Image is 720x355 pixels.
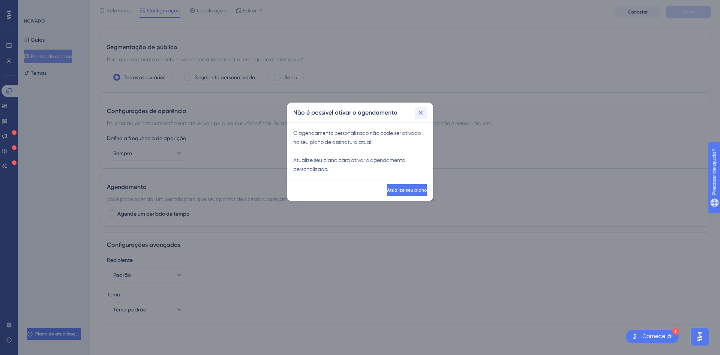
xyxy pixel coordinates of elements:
font: Atualize seu plano [387,187,427,193]
font: O agendamento personalizado não pode ser ativado no seu plano de assinatura atual. [293,130,421,145]
font: Não é possível ativar o agendamento [293,109,397,116]
img: imagem-do-lançador-texto-alternativo [630,332,639,341]
iframe: Iniciador do Assistente de IA do UserGuiding [688,325,711,348]
font: Atualize seu plano para ativar o agendamento personalizado. [293,157,405,172]
font: Comece já! [642,333,673,339]
font: 1 [674,329,676,334]
div: Abra a lista de verificação Comece!, módulos restantes: 1 [626,330,679,343]
font: Precisar de ajuda? [18,3,64,9]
